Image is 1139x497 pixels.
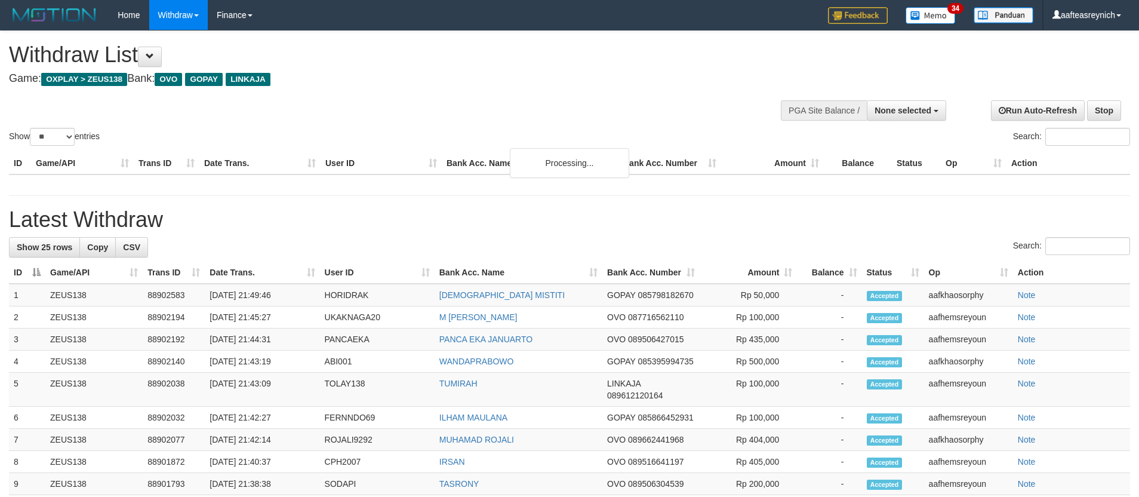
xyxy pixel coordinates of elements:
th: Trans ID: activate to sort column ascending [143,262,205,284]
span: Copy 089506304539 to clipboard [628,479,684,489]
td: HORIDRAK [320,284,435,306]
td: Rp 100,000 [700,373,797,407]
button: None selected [867,100,946,121]
span: CSV [123,243,140,252]
span: Copy 085798182670 to clipboard [638,290,693,300]
th: Game/API [31,152,134,174]
td: Rp 100,000 [700,306,797,329]
span: OVO [607,312,626,322]
span: Show 25 rows [17,243,72,252]
span: Accepted [867,435,903,446]
td: PANCAEKA [320,329,435,351]
span: OXPLAY > ZEUS138 [41,73,127,86]
img: panduan.png [974,7,1033,23]
td: [DATE] 21:38:38 [205,473,319,495]
td: 88902583 [143,284,205,306]
td: - [797,407,861,429]
span: GOPAY [607,290,635,300]
a: Note [1018,413,1036,422]
label: Show entries [9,128,100,146]
span: OVO [607,435,626,444]
td: 88902140 [143,351,205,373]
td: ZEUS138 [45,429,143,451]
th: User ID [321,152,442,174]
td: ZEUS138 [45,473,143,495]
label: Search: [1013,128,1130,146]
td: 2 [9,306,45,329]
span: OVO [155,73,182,86]
span: None selected [875,106,931,115]
th: Op [941,152,1006,174]
td: - [797,284,861,306]
a: Stop [1087,100,1121,121]
td: aafhemsreyoun [924,373,1013,407]
span: Copy 089516641197 to clipboard [628,457,684,467]
th: Bank Acc. Name: activate to sort column ascending [435,262,602,284]
span: Accepted [867,357,903,367]
td: - [797,451,861,473]
span: Accepted [867,480,903,490]
th: Op: activate to sort column ascending [924,262,1013,284]
td: ABI001 [320,351,435,373]
th: Balance: activate to sort column ascending [797,262,861,284]
a: Run Auto-Refresh [991,100,1085,121]
th: ID: activate to sort column descending [9,262,45,284]
span: Copy 085395994735 to clipboard [638,357,693,366]
span: Accepted [867,458,903,468]
th: Amount: activate to sort column ascending [700,262,797,284]
td: - [797,351,861,373]
a: Note [1018,379,1036,388]
td: - [797,473,861,495]
input: Search: [1045,128,1130,146]
td: [DATE] 21:42:14 [205,429,319,451]
td: ZEUS138 [45,306,143,329]
label: Search: [1013,237,1130,255]
a: Copy [79,237,116,257]
td: Rp 435,000 [700,329,797,351]
a: MUHAMAD ROJALI [439,435,514,444]
span: Accepted [867,335,903,345]
th: Status [892,152,941,174]
th: Bank Acc. Name [442,152,618,174]
span: OVO [607,335,626,344]
td: [DATE] 21:42:27 [205,407,319,429]
td: CPH2007 [320,451,435,473]
a: WANDAPRABOWO [439,357,514,366]
span: OVO [607,479,626,489]
td: Rp 50,000 [700,284,797,306]
span: Accepted [867,291,903,301]
td: ZEUS138 [45,451,143,473]
td: 88901872 [143,451,205,473]
span: Accepted [867,313,903,323]
span: LINKAJA [226,73,270,86]
td: ZEUS138 [45,284,143,306]
select: Showentries [30,128,75,146]
th: Action [1013,262,1130,284]
td: aafhemsreyoun [924,329,1013,351]
td: ZEUS138 [45,373,143,407]
a: IRSAN [439,457,465,467]
td: Rp 200,000 [700,473,797,495]
div: Processing... [510,148,629,178]
td: 7 [9,429,45,451]
td: [DATE] 21:40:37 [205,451,319,473]
a: Note [1018,290,1036,300]
h1: Latest Withdraw [9,208,1130,232]
td: Rp 500,000 [700,351,797,373]
td: 88902038 [143,373,205,407]
td: - [797,306,861,329]
span: Accepted [867,379,903,389]
td: 1 [9,284,45,306]
td: aafkhaosorphy [924,284,1013,306]
td: SODAPI [320,473,435,495]
td: 88902077 [143,429,205,451]
td: UKAKNAGA20 [320,306,435,329]
a: ILHAM MAULANA [439,413,507,422]
td: - [797,329,861,351]
span: 34 [947,3,963,14]
td: 8 [9,451,45,473]
td: 88902194 [143,306,205,329]
th: Date Trans. [199,152,321,174]
th: ID [9,152,31,174]
th: Action [1006,152,1130,174]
